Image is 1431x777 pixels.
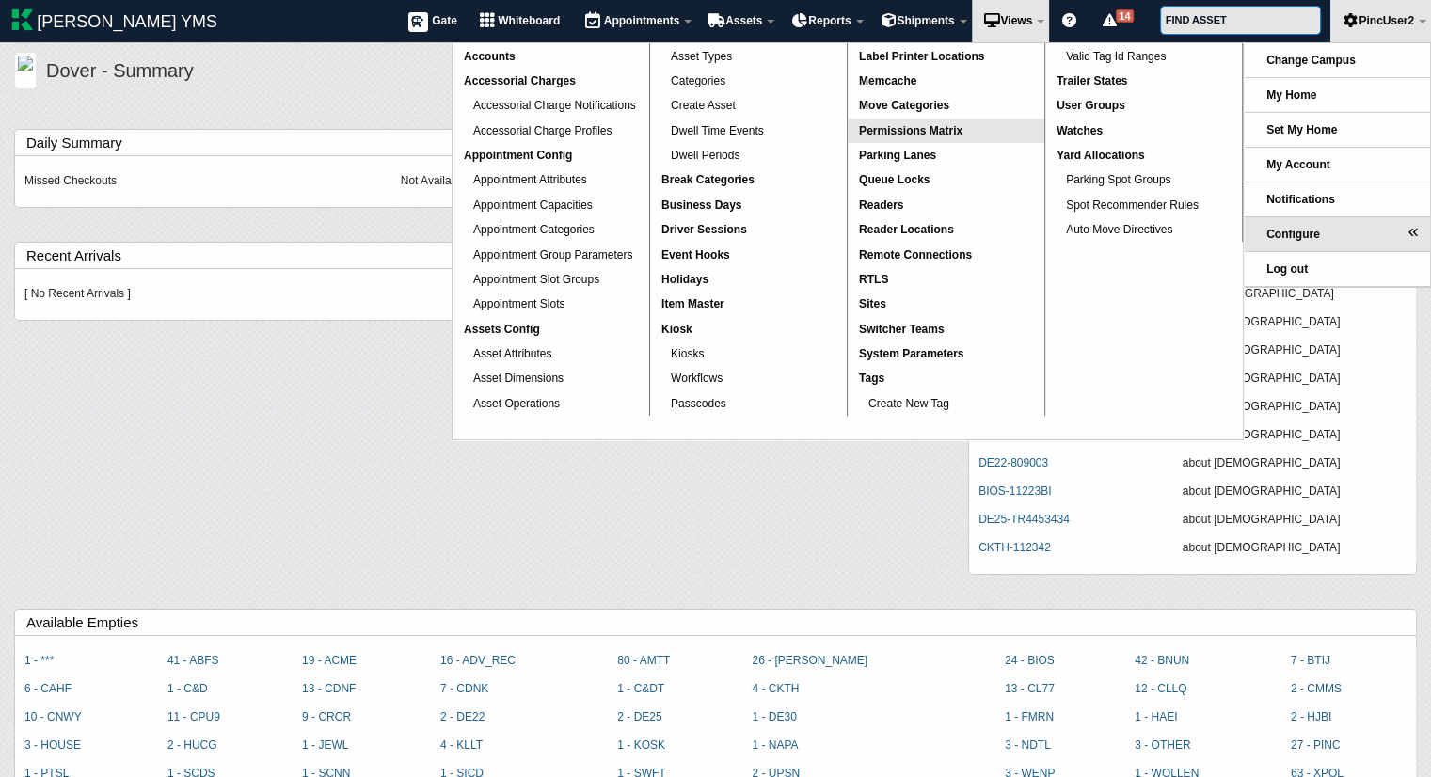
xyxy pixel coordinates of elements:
[617,682,664,695] a: 1 - C&DT
[391,167,677,196] td: Not Available
[24,682,72,695] a: 6 - CAHF
[859,173,930,186] span: Queue Locks
[808,14,851,27] span: Reports
[167,654,219,667] a: 41 - ABFS
[752,738,798,752] a: 1 - NAPA
[1135,682,1186,695] a: 12 - CLLQ
[617,710,661,723] a: 2 - DE25
[1266,228,1320,241] span: Configure
[24,287,131,300] em: [ No Recent Arrivals ]
[1066,50,1166,63] span: Valid Tag Id Ranges
[1291,682,1342,695] a: 2 - CMMS
[1005,654,1055,667] a: 24 - BIOS
[752,710,796,723] a: 1 - DE30
[1057,149,1145,162] span: Yard Allocations
[473,347,551,360] span: Asset Attributes
[473,297,564,310] span: Appointment Slots
[661,323,692,336] span: Kiosk
[661,297,724,310] span: Item Master
[440,738,483,752] a: 4 - KLLT
[1057,99,1125,112] span: User Groups
[661,173,755,186] span: Break Categories
[464,74,576,87] span: Accessorial Charges
[302,710,351,723] a: 9 - CRCR
[725,14,762,27] span: Assets
[859,124,962,137] span: Permissions Matrix
[671,347,704,360] span: Kiosks
[978,456,1048,469] a: DE22-809003
[1135,738,1190,752] a: 3 - OTHER
[1173,478,1416,506] td: about [DEMOGRAPHIC_DATA]
[167,710,220,723] a: 11 - CPU9
[11,8,34,31] img: kaleris_logo-3ebf2631ebc22a01c0151beb3e8d9086943fb6b0da84f721a237efad54b5fda7.svg
[859,297,886,310] span: Sites
[897,14,954,27] span: Shipments
[859,74,916,87] span: Memcache
[868,397,949,410] span: Create New Tag
[859,50,984,63] span: Label Printer Locations
[1173,534,1416,563] td: about [DEMOGRAPHIC_DATA]
[617,738,665,752] a: 1 - KOSK
[661,273,708,286] span: Holidays
[859,223,954,236] span: Reader Locations
[859,198,903,212] span: Readers
[473,173,587,186] span: Appointment Attributes
[661,248,730,262] span: Event Hooks
[167,682,208,695] a: 1 - C&D
[1173,365,1416,393] td: about [DEMOGRAPHIC_DATA]
[26,130,1416,155] label: Daily Summary
[440,710,485,723] a: 2 - DE22
[1244,217,1430,252] li: Configure
[464,323,540,336] span: Assets Config
[671,124,764,137] span: Dwell Time Events
[15,167,391,196] td: Missed Checkouts
[978,484,1051,498] a: BIOS-11223BI
[167,738,217,752] a: 2 - HUCG
[859,323,944,336] span: Switcher Teams
[24,710,82,723] a: 10 - CNWY
[671,149,739,162] span: Dwell Periods
[1266,158,1330,171] span: My Account
[1266,123,1337,136] span: Set My Home
[1173,421,1416,450] td: about [DEMOGRAPHIC_DATA]
[752,654,867,667] a: 26 - [PERSON_NAME]
[671,372,723,385] span: Workflows
[473,397,560,410] span: Asset Operations
[1135,654,1189,667] a: 42 - BNUN
[1291,710,1331,723] a: 2 - HJBI
[37,12,217,31] span: [PERSON_NAME] YMS
[859,273,888,286] span: RTLS
[1266,88,1316,102] span: My Home
[1173,506,1416,534] td: about [DEMOGRAPHIC_DATA]
[859,99,949,112] span: Move Categories
[1173,393,1416,421] td: about [DEMOGRAPHIC_DATA]
[1057,74,1127,87] span: Trailer States
[473,99,636,112] span: Accessorial Charge Notifications
[302,738,348,752] a: 1 - JEWL
[1173,280,1416,309] td: over [DEMOGRAPHIC_DATA]
[464,149,572,162] span: Appointment Config
[1291,738,1341,752] a: 27 - PINC
[1066,198,1199,212] span: Spot Recommender Rules
[473,372,564,385] span: Asset Dimensions
[1291,654,1330,667] a: 7 - BTIJ
[473,223,595,236] span: Appointment Categories
[671,74,725,87] span: Categories
[1005,738,1051,752] a: 3 - NDTL
[14,52,37,89] img: logo_kft-dov.png
[1173,309,1416,337] td: about [DEMOGRAPHIC_DATA]
[1266,193,1335,206] span: Notifications
[859,149,936,162] span: Parking Lanes
[1005,710,1054,723] a: 1 - FMRN
[473,124,612,137] span: Accessorial Charge Profiles
[498,14,560,27] span: Whiteboard
[1173,337,1416,365] td: about [DEMOGRAPHIC_DATA]
[752,682,799,695] a: 4 - CKTH
[1057,124,1103,137] span: Watches
[1005,682,1055,695] a: 13 - CL77
[440,682,488,695] a: 7 - CDNK
[671,50,732,63] span: Asset Types
[1000,14,1032,27] span: Views
[978,541,1051,554] a: CKTH-112342
[1359,14,1414,27] span: PincUser2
